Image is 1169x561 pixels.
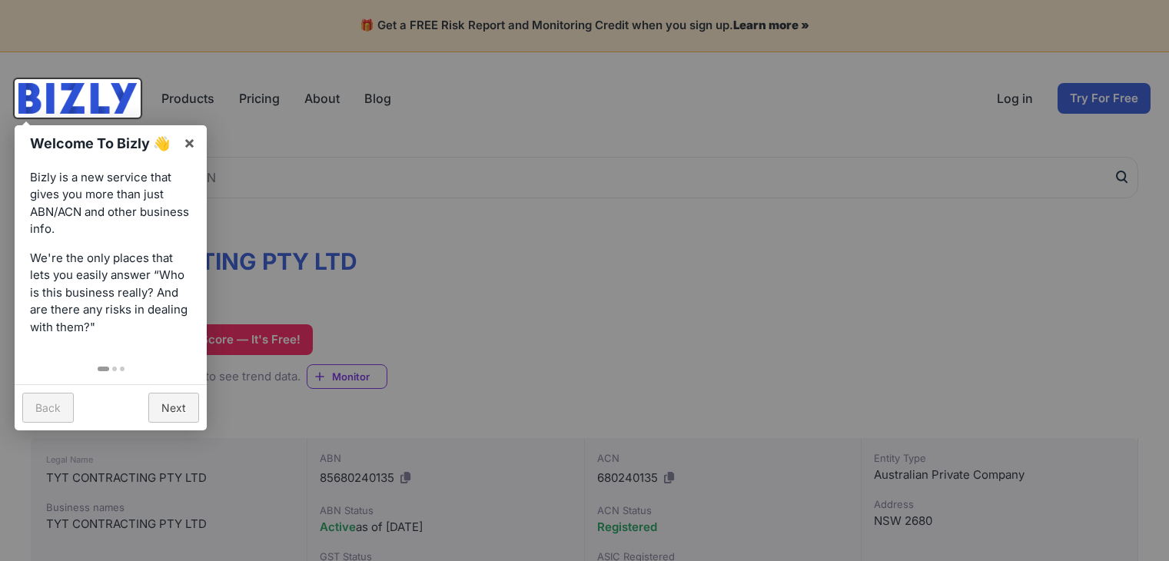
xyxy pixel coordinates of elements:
[172,125,207,160] a: ×
[22,393,74,423] a: Back
[30,250,191,337] p: We're the only places that lets you easily answer “Who is this business really? And are there any...
[30,133,175,154] h1: Welcome To Bizly 👋
[148,393,199,423] a: Next
[30,169,191,238] p: Bizly is a new service that gives you more than just ABN/ACN and other business info.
